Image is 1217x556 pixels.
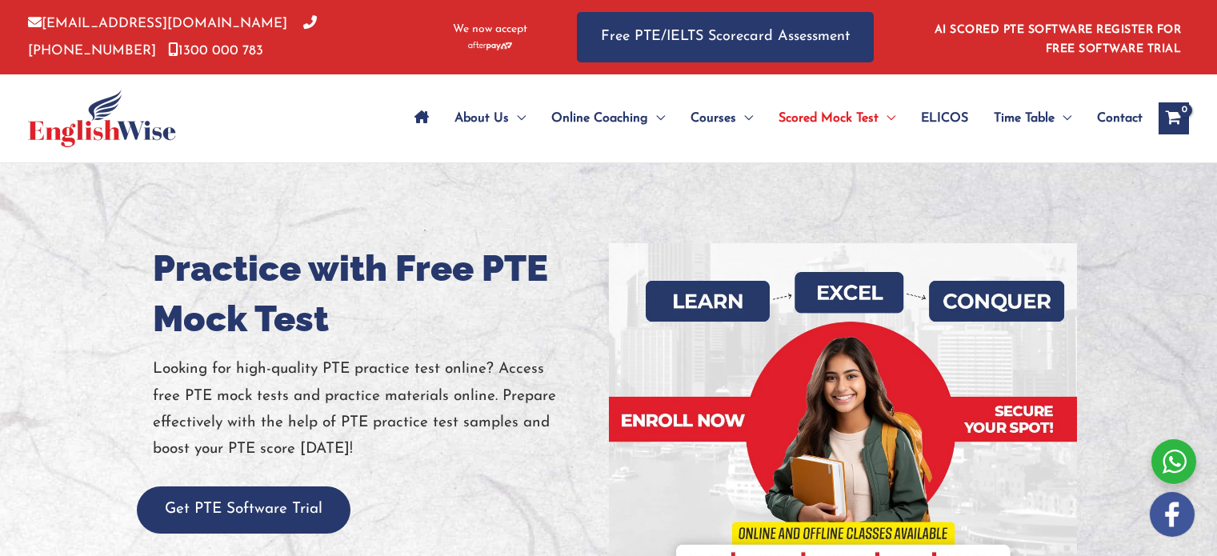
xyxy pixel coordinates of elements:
[981,90,1084,146] a: Time TableMenu Toggle
[454,90,509,146] span: About Us
[28,17,287,30] a: [EMAIL_ADDRESS][DOMAIN_NAME]
[921,90,968,146] span: ELICOS
[509,90,526,146] span: Menu Toggle
[453,22,527,38] span: We now accept
[538,90,678,146] a: Online CoachingMenu Toggle
[1084,90,1143,146] a: Contact
[137,502,350,517] a: Get PTE Software Trial
[137,486,350,534] button: Get PTE Software Trial
[1097,90,1143,146] span: Contact
[153,356,597,462] p: Looking for high-quality PTE practice test online? Access free PTE mock tests and practice materi...
[168,44,263,58] a: 1300 000 783
[935,24,1182,55] a: AI SCORED PTE SOFTWARE REGISTER FOR FREE SOFTWARE TRIAL
[736,90,753,146] span: Menu Toggle
[28,17,317,57] a: [PHONE_NUMBER]
[577,12,874,62] a: Free PTE/IELTS Scorecard Assessment
[402,90,1143,146] nav: Site Navigation: Main Menu
[153,243,597,344] h1: Practice with Free PTE Mock Test
[678,90,766,146] a: CoursesMenu Toggle
[925,11,1189,63] aside: Header Widget 1
[994,90,1055,146] span: Time Table
[1055,90,1071,146] span: Menu Toggle
[766,90,908,146] a: Scored Mock TestMenu Toggle
[551,90,648,146] span: Online Coaching
[648,90,665,146] span: Menu Toggle
[691,90,736,146] span: Courses
[879,90,895,146] span: Menu Toggle
[779,90,879,146] span: Scored Mock Test
[28,90,176,147] img: cropped-ew-logo
[1159,102,1189,134] a: View Shopping Cart, empty
[468,42,512,50] img: Afterpay-Logo
[908,90,981,146] a: ELICOS
[442,90,538,146] a: About UsMenu Toggle
[1150,492,1195,537] img: white-facebook.png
